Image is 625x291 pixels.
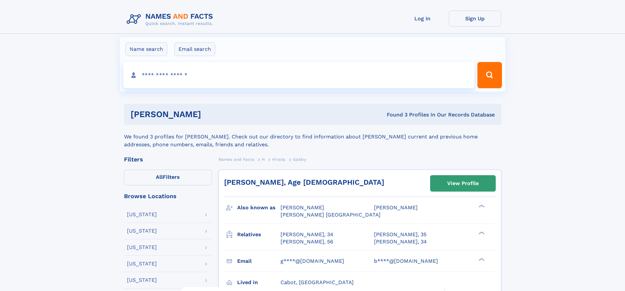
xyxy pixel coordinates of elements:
[237,229,281,240] h3: Relatives
[477,62,502,88] button: Search Button
[281,204,324,211] span: [PERSON_NAME]
[219,155,255,163] a: Names and Facts
[374,231,427,238] a: [PERSON_NAME], 35
[293,157,306,162] span: Gabby
[294,111,495,118] div: Found 3 Profiles In Our Records Database
[281,238,333,245] a: [PERSON_NAME], 56
[156,174,163,180] span: All
[127,212,157,217] div: [US_STATE]
[174,42,215,56] label: Email search
[127,278,157,283] div: [US_STATE]
[449,10,501,27] a: Sign Up
[396,10,449,27] a: Log In
[127,245,157,250] div: [US_STATE]
[127,228,157,234] div: [US_STATE]
[477,204,485,208] div: ❯
[125,42,167,56] label: Name search
[123,62,475,88] input: search input
[281,279,354,285] span: Cabot, [GEOGRAPHIC_DATA]
[281,212,381,218] span: [PERSON_NAME] [GEOGRAPHIC_DATA]
[124,125,501,149] div: We found 3 profiles for [PERSON_NAME]. Check out our directory to find information about [PERSON_...
[447,176,479,191] div: View Profile
[262,157,265,162] span: H
[374,238,427,245] a: [PERSON_NAME], 34
[237,277,281,288] h3: Lived in
[131,110,294,118] h1: [PERSON_NAME]
[124,193,212,199] div: Browse Locations
[224,178,384,186] a: [PERSON_NAME], Age [DEMOGRAPHIC_DATA]
[272,157,285,162] span: Hirata
[127,261,157,266] div: [US_STATE]
[124,170,212,185] label: Filters
[374,204,418,211] span: [PERSON_NAME]
[477,257,485,261] div: ❯
[281,231,333,238] a: [PERSON_NAME], 34
[272,155,285,163] a: Hirata
[477,231,485,235] div: ❯
[237,202,281,213] h3: Also known as
[237,256,281,267] h3: Email
[262,155,265,163] a: H
[124,10,219,28] img: Logo Names and Facts
[124,156,212,162] div: Filters
[430,176,495,191] a: View Profile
